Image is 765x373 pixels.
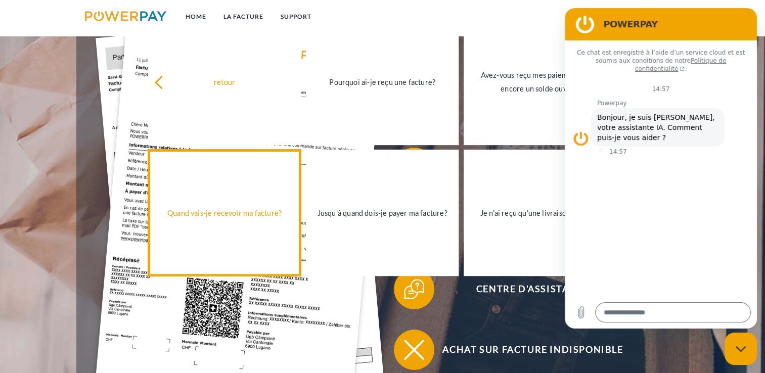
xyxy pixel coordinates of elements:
div: retour [154,75,295,88]
div: Pourquoi ai-je reçu une facture? [312,75,453,88]
a: CG [633,8,659,26]
div: Avez-vous reçu mes paiements, ai-je encore un solde ouvert? [470,68,610,96]
iframe: Bouton de lancement de la fenêtre de messagerie, conversation en cours [725,333,757,365]
div: Jusqu'à quand dois-je payer ma facture? [312,206,453,220]
a: Avez-vous reçu mes paiements, ai-je encore un solde ouvert? [464,19,616,145]
a: Home [177,8,215,26]
div: Quand vais-je recevoir ma facture? [154,206,295,220]
a: LA FACTURE [215,8,272,26]
span: Centre d'assistance [409,269,657,309]
button: Centre d'assistance [394,269,657,309]
span: Achat sur facture indisponible [409,330,657,370]
button: Achat sur facture indisponible [394,330,657,370]
img: qb_close.svg [401,337,427,362]
img: qb_help.svg [401,276,427,302]
iframe: Fenêtre de messagerie [565,8,757,329]
div: Je n'ai reçu qu'une livraison partielle [470,206,610,220]
a: Support [272,8,320,26]
img: logo-powerpay.svg [85,11,166,21]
